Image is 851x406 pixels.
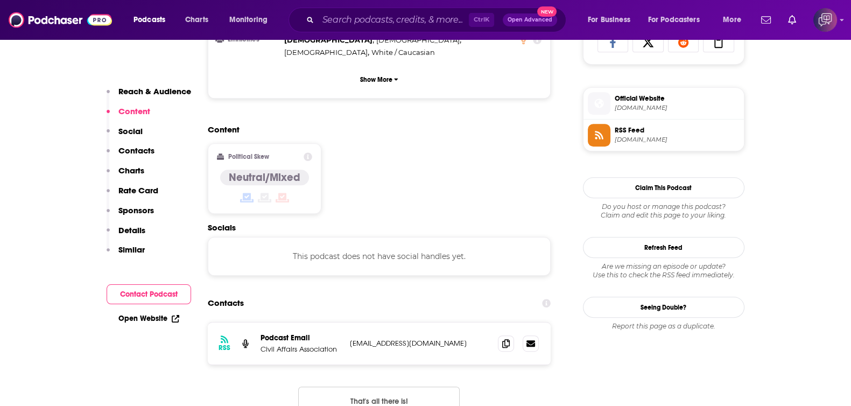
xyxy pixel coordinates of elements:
[615,94,740,103] span: Official Website
[107,145,154,165] button: Contacts
[118,244,145,255] p: Similar
[537,6,557,17] span: New
[208,222,551,233] h2: Socials
[217,36,280,43] h3: Ethnicities
[208,237,551,276] div: This podcast does not have social handles yet.
[261,345,341,354] p: Civil Affairs Association
[261,333,341,342] p: Podcast Email
[376,34,461,46] span: ,
[668,32,699,52] a: Share on Reddit
[228,153,269,160] h2: Political Skew
[222,11,282,29] button: open menu
[641,11,715,29] button: open menu
[588,124,740,146] a: RSS Feed[DOMAIN_NAME]
[178,11,215,29] a: Charts
[133,12,165,27] span: Podcasts
[229,12,268,27] span: Monitoring
[784,11,800,29] a: Show notifications dropdown
[318,11,469,29] input: Search podcasts, credits, & more...
[648,12,700,27] span: For Podcasters
[588,92,740,115] a: Official Website[DOMAIN_NAME]
[588,12,630,27] span: For Business
[118,165,144,176] p: Charts
[219,344,230,352] h3: RSS
[583,322,744,331] div: Report this page as a duplicate.
[107,165,144,185] button: Charts
[615,104,740,112] span: civilaffairsassoc.org
[703,32,734,52] a: Copy Link
[284,36,372,44] span: [DEMOGRAPHIC_DATA]
[107,225,145,245] button: Details
[118,145,154,156] p: Contacts
[107,284,191,304] button: Contact Podcast
[107,86,191,106] button: Reach & Audience
[583,202,744,211] span: Do you host or manage this podcast?
[508,17,552,23] span: Open Advanced
[469,13,494,27] span: Ctrl K
[284,34,374,46] span: ,
[615,125,740,135] span: RSS Feed
[583,202,744,220] div: Claim and edit this page to your liking.
[813,8,837,32] span: Logged in as corioliscompany
[118,86,191,96] p: Reach & Audience
[580,11,644,29] button: open menu
[597,32,629,52] a: Share on Facebook
[118,225,145,235] p: Details
[118,314,179,323] a: Open Website
[107,185,158,205] button: Rate Card
[723,12,741,27] span: More
[299,8,576,32] div: Search podcasts, credits, & more...
[615,136,740,144] span: anchor.fm
[583,177,744,198] button: Claim This Podcast
[208,293,244,313] h2: Contacts
[632,32,664,52] a: Share on X/Twitter
[126,11,179,29] button: open menu
[583,237,744,258] button: Refresh Feed
[284,48,368,57] span: [DEMOGRAPHIC_DATA]
[118,106,150,116] p: Content
[715,11,755,29] button: open menu
[118,126,143,136] p: Social
[583,297,744,318] a: Seeing Double?
[583,262,744,279] div: Are we missing an episode or update? Use this to check the RSS feed immediately.
[350,339,490,348] p: [EMAIL_ADDRESS][DOMAIN_NAME]
[107,126,143,146] button: Social
[284,46,369,59] span: ,
[185,12,208,27] span: Charts
[360,76,392,83] p: Show More
[9,10,112,30] img: Podchaser - Follow, Share and Rate Podcasts
[118,205,154,215] p: Sponsors
[118,185,158,195] p: Rate Card
[813,8,837,32] button: Show profile menu
[107,205,154,225] button: Sponsors
[107,106,150,126] button: Content
[376,36,460,44] span: [DEMOGRAPHIC_DATA]
[503,13,557,26] button: Open AdvancedNew
[217,69,542,89] button: Show More
[757,11,775,29] a: Show notifications dropdown
[229,171,300,184] h4: Neutral/Mixed
[371,48,435,57] span: White / Caucasian
[813,8,837,32] img: User Profile
[208,124,543,135] h2: Content
[107,244,145,264] button: Similar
